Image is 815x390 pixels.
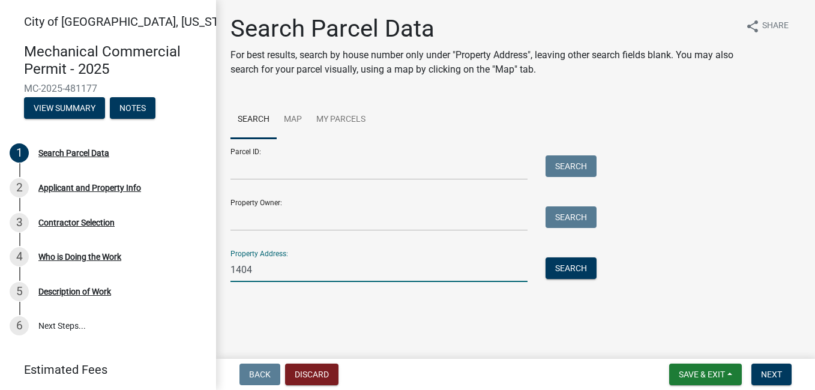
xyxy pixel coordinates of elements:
[230,101,277,139] a: Search
[285,364,338,385] button: Discard
[110,97,155,119] button: Notes
[10,358,197,382] a: Estimated Fees
[10,247,29,266] div: 4
[546,155,597,177] button: Search
[239,364,280,385] button: Back
[10,178,29,197] div: 2
[309,101,373,139] a: My Parcels
[38,184,141,192] div: Applicant and Property Info
[24,104,105,113] wm-modal-confirm: Summary
[10,282,29,301] div: 5
[38,218,115,227] div: Contractor Selection
[679,370,725,379] span: Save & Exit
[230,48,736,77] p: For best results, search by house number only under "Property Address", leaving other search fiel...
[546,206,597,228] button: Search
[38,149,109,157] div: Search Parcel Data
[10,213,29,232] div: 3
[38,253,121,261] div: Who is Doing the Work
[24,43,206,78] h4: Mechanical Commercial Permit - 2025
[10,316,29,335] div: 6
[761,370,782,379] span: Next
[762,19,789,34] span: Share
[230,14,736,43] h1: Search Parcel Data
[745,19,760,34] i: share
[751,364,792,385] button: Next
[546,257,597,279] button: Search
[38,287,111,296] div: Description of Work
[110,104,155,113] wm-modal-confirm: Notes
[10,143,29,163] div: 1
[669,364,742,385] button: Save & Exit
[249,370,271,379] span: Back
[24,97,105,119] button: View Summary
[736,14,798,38] button: shareShare
[24,83,192,94] span: MC-2025-481177
[24,14,242,29] span: City of [GEOGRAPHIC_DATA], [US_STATE]
[277,101,309,139] a: Map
